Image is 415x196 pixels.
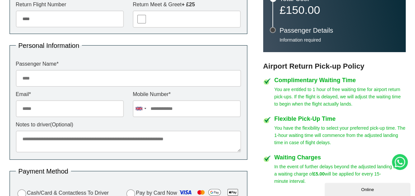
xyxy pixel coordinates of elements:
legend: Personal Information [16,42,82,49]
h3: Airport Return Pick-up Policy [263,62,406,71]
legend: Payment Method [16,168,71,175]
strong: + £25 [182,2,195,7]
label: Passenger Name [16,61,241,67]
strong: £5.00 [313,171,325,177]
div: United Kingdom: +44 [133,101,148,117]
h4: Flexible Pick-Up Time [274,116,406,122]
label: Mobile Number [133,92,241,97]
iframe: chat widget [325,181,412,196]
p: £ [280,5,399,15]
h4: Waiting Charges [274,154,406,160]
label: Email [16,92,124,97]
label: Return Meet & Greet [133,2,241,7]
span: 150.00 [286,4,320,16]
label: Return Flight Number [16,2,124,7]
p: Information required [280,37,399,43]
p: In the event of further delays beyond the adjusted landing time, a waiting charge of will be appl... [274,163,406,185]
span: (Optional) [50,122,73,127]
h3: Passenger Details [280,27,399,34]
label: Notes to driver [16,122,241,127]
p: You have the flexibility to select your preferred pick-up time. The 1-hour waiting time will comm... [274,124,406,146]
p: You are entitled to 1 hour of free waiting time for airport return pick-ups. If the flight is del... [274,86,406,108]
h4: Complimentary Waiting Time [274,77,406,83]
